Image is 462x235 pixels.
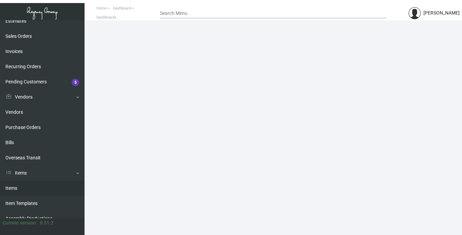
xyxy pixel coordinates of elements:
[96,6,107,10] span: Home
[113,6,131,10] span: Dashboard
[40,219,53,227] div: 0.51.2
[3,219,37,227] div: Current version:
[423,9,460,17] div: [PERSON_NAME]
[409,7,421,19] img: admin@bootstrapmaster.com
[96,15,116,20] span: Dashboards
